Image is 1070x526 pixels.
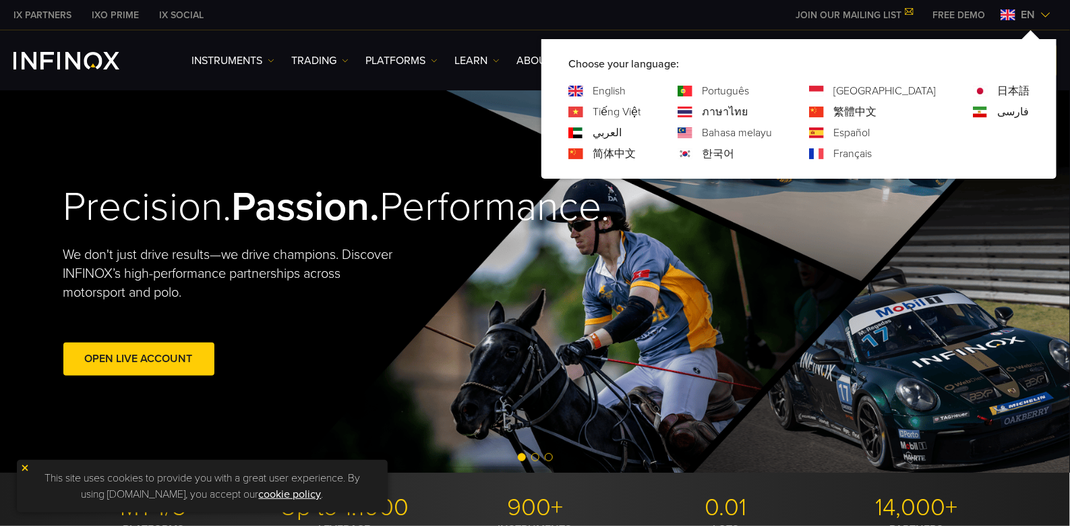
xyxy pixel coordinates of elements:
[593,146,636,162] a: Language
[593,104,641,120] a: Language
[785,9,922,21] a: JOIN OUR MAILING LIST
[636,493,816,523] p: 0.01
[63,245,403,302] p: We don't just drive results—we drive champions. Discover INFINOX’s high-performance partnerships ...
[82,8,149,22] a: INFINOX
[568,56,1030,72] p: Choose your language:
[922,8,995,22] a: INFINOX MENU
[20,463,30,473] img: yellow close icon
[454,53,500,69] a: Learn
[445,493,626,523] p: 900+
[833,146,872,162] a: Language
[997,104,1029,120] a: Language
[516,53,564,69] a: ABOUT
[833,83,936,99] a: Language
[191,53,274,69] a: Instruments
[531,453,539,461] span: Go to slide 2
[259,488,322,501] a: cookie policy
[63,343,214,376] a: Open Live Account
[3,8,82,22] a: INFINOX
[593,125,622,141] a: Language
[232,183,380,231] strong: Passion.
[518,453,526,461] span: Go to slide 1
[291,53,349,69] a: TRADING
[702,83,749,99] a: Language
[997,83,1030,99] a: Language
[593,83,626,99] a: Language
[545,453,553,461] span: Go to slide 3
[149,8,214,22] a: INFINOX
[827,493,1007,523] p: 14,000+
[833,125,870,141] a: Language
[24,467,381,506] p: This site uses cookies to provide you with a great user experience. By using [DOMAIN_NAME], you a...
[702,104,748,120] a: Language
[13,52,151,69] a: INFINOX Logo
[1015,7,1040,23] span: en
[702,146,734,162] a: Language
[833,104,876,120] a: Language
[365,53,438,69] a: PLATFORMS
[702,125,772,141] a: Language
[63,183,488,232] h2: Precision. Performance.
